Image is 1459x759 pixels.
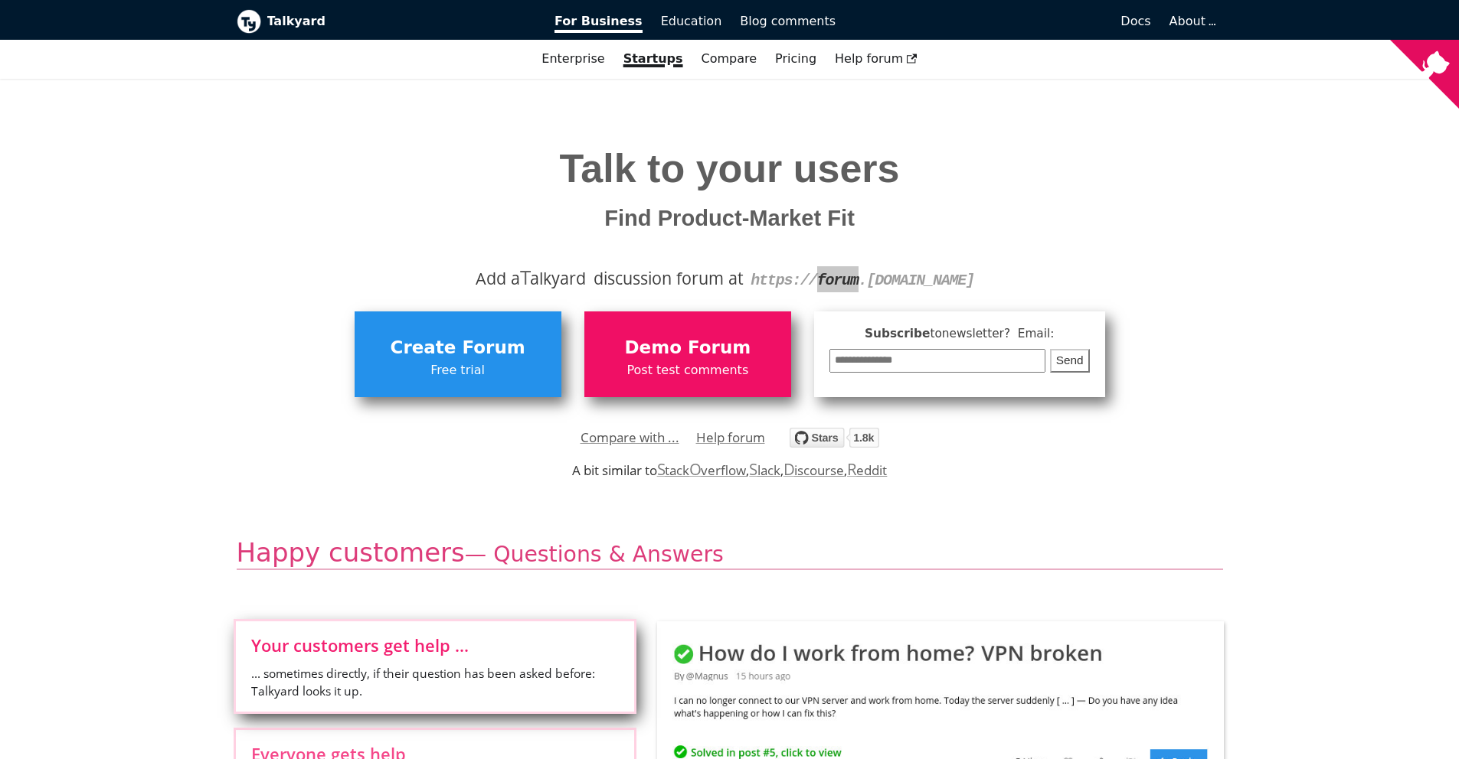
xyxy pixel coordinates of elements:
a: For Business [545,8,652,34]
a: StackOverflow [657,461,747,479]
span: Find Product-Market Fit [604,203,855,234]
span: Docs [1120,14,1150,28]
span: D [783,458,795,480]
a: Talkyard logoTalkyard [237,9,534,34]
span: For Business [554,14,643,33]
span: O [689,458,702,480]
span: Create Forum [362,334,554,363]
a: About [1169,14,1214,28]
span: S [657,458,666,480]
a: Compare [702,51,757,66]
span: R [847,458,857,480]
img: Talkyard logo [237,9,261,34]
span: Free trial [362,360,554,380]
a: Help forum [696,426,765,449]
span: ... sometimes directly, if their question has been asked before: Talkyard looks it up. [251,665,619,699]
span: Education [661,14,722,28]
small: — Questions & Answers [465,542,724,567]
a: Compare with ... [581,426,679,449]
a: Slack [749,461,780,479]
span: Demo Forum [592,334,783,363]
strong: forum [817,272,859,289]
a: Discourse [783,461,844,479]
a: Star debiki/talkyard on GitHub [790,430,879,452]
span: Your customers get help ... [251,637,619,653]
a: Help forum [826,46,927,72]
a: Startups [614,46,692,72]
span: Post test comments [592,360,783,380]
span: S [749,458,757,480]
h2: Happy customers [237,536,1223,571]
span: T [520,263,531,291]
code: https:// .[DOMAIN_NAME] [751,272,974,289]
span: Blog comments [740,14,836,28]
a: Reddit [847,461,887,479]
img: talkyard.svg [790,428,879,448]
button: Send [1050,349,1090,373]
span: Subscribe [829,324,1090,344]
a: Education [652,8,731,34]
a: Blog comments [731,8,845,34]
a: Pricing [766,46,826,72]
span: to newsletter ? Email: [930,327,1054,340]
div: Add a alkyard discussion forum at [248,265,1212,292]
a: Enterprise [532,46,613,72]
a: Docs [845,8,1160,34]
span: Help forum [835,51,918,66]
a: Demo ForumPost test comments [584,311,791,397]
b: Talkyard [267,11,534,31]
span: Talk to your users [559,146,899,191]
a: Create ForumFree trial [355,311,561,397]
